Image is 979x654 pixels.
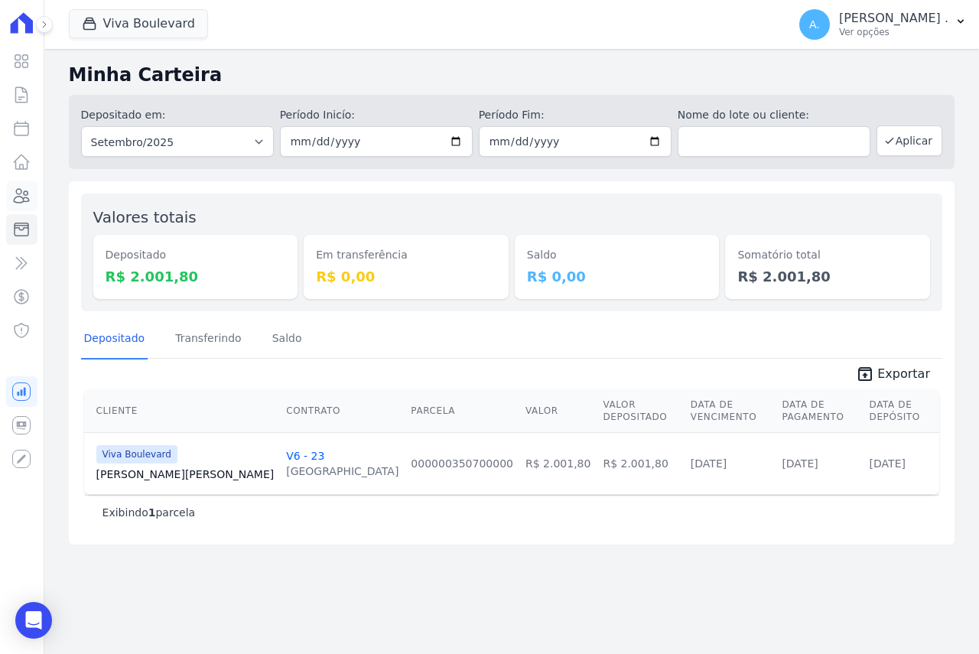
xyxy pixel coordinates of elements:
[809,19,820,30] span: A.
[776,389,863,433] th: Data de Pagamento
[280,107,473,123] label: Período Inicío:
[737,247,918,263] dt: Somatório total
[685,389,776,433] th: Data de Vencimento
[15,602,52,639] div: Open Intercom Messenger
[69,9,208,38] button: Viva Boulevard
[81,320,148,360] a: Depositado
[870,457,906,470] a: [DATE]
[782,457,818,470] a: [DATE]
[405,389,519,433] th: Parcela
[316,247,496,263] dt: Em transferência
[527,266,707,287] dd: R$ 0,00
[286,464,398,479] div: [GEOGRAPHIC_DATA]
[737,266,918,287] dd: R$ 2.001,80
[106,266,286,287] dd: R$ 2.001,80
[93,208,197,226] label: Valores totais
[597,389,684,433] th: Valor Depositado
[96,467,275,482] a: [PERSON_NAME][PERSON_NAME]
[102,505,196,520] p: Exibindo parcela
[286,450,324,462] a: V6 - 23
[877,365,930,383] span: Exportar
[844,365,942,386] a: unarchive Exportar
[84,389,281,433] th: Cliente
[877,125,942,156] button: Aplicar
[69,61,955,89] h2: Minha Carteira
[597,432,684,494] td: R$ 2.001,80
[691,457,727,470] a: [DATE]
[81,109,166,121] label: Depositado em:
[864,389,939,433] th: Data de Depósito
[678,107,870,123] label: Nome do lote ou cliente:
[856,365,874,383] i: unarchive
[839,11,948,26] p: [PERSON_NAME] .
[411,457,513,470] a: 000000350700000
[519,389,597,433] th: Valor
[148,506,156,519] b: 1
[839,26,948,38] p: Ver opções
[96,445,177,464] span: Viva Boulevard
[280,389,405,433] th: Contrato
[106,247,286,263] dt: Depositado
[316,266,496,287] dd: R$ 0,00
[479,107,672,123] label: Período Fim:
[519,432,597,494] td: R$ 2.001,80
[172,320,245,360] a: Transferindo
[269,320,305,360] a: Saldo
[787,3,979,46] button: A. [PERSON_NAME] . Ver opções
[527,247,707,263] dt: Saldo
